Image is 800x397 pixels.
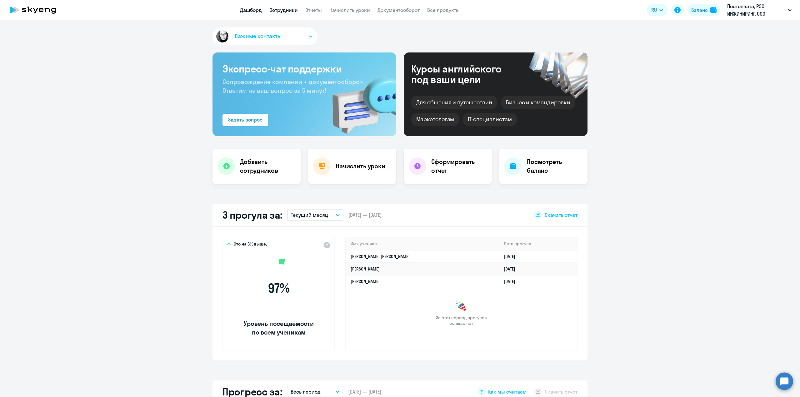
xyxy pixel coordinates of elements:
[504,279,520,284] a: [DATE]
[222,62,386,75] h3: Экспресс-чат поддержки
[455,300,467,312] img: congrats
[305,7,322,13] a: Отчеты
[291,388,321,395] p: Весь период
[329,7,370,13] a: Начислить уроки
[235,32,282,40] span: Важные контакты
[234,241,267,249] span: Это на 3% выше,
[504,266,520,272] a: [DATE]
[427,7,460,13] a: Все продукты
[527,157,582,175] h4: Посмотреть баланс
[545,211,577,218] span: Скачать отчет
[323,66,396,136] img: bg-img
[488,388,527,395] span: Как мы считаем
[691,6,708,14] div: Баланс
[504,254,520,259] a: [DATE]
[411,113,459,126] div: Маркетологам
[727,2,785,17] p: Постоплата, РЭС ИНЖИНИРИНГ, ООО
[222,209,282,221] h2: 3 прогула за:
[687,4,720,16] button: Балансbalance
[351,279,380,284] a: [PERSON_NAME]
[435,315,487,326] span: За этот период прогулов больше нет
[215,29,230,44] img: avatar
[724,2,795,17] button: Постоплата, РЭС ИНЖИНИРИНГ, ООО
[243,281,315,296] span: 97 %
[336,162,385,171] h4: Начислить уроки
[351,266,380,272] a: [PERSON_NAME]
[377,7,420,13] a: Документооборот
[240,157,296,175] h4: Добавить сотрудников
[212,27,317,45] button: Важные контакты
[411,96,497,109] div: Для общения и путешествий
[222,78,364,94] span: Сопровождение компании + документооборот. Ответим на ваш вопрос за 5 минут!
[348,388,381,395] span: [DATE] — [DATE]
[710,7,717,13] img: balance
[463,113,517,126] div: IT-специалистам
[501,96,575,109] div: Бизнес и командировки
[346,237,499,250] th: Имя ученика
[269,7,298,13] a: Сотрудники
[647,4,667,16] button: RU
[222,114,268,126] button: Задать вопрос
[291,211,328,219] p: Текущий месяц
[499,237,577,250] th: Дата прогула
[243,319,315,337] span: Уровень посещаемости по всем ученикам
[348,211,382,218] span: [DATE] — [DATE]
[240,7,262,13] a: Дашборд
[351,254,410,259] a: [PERSON_NAME] [PERSON_NAME]
[287,209,343,221] button: Текущий месяц
[651,6,657,14] span: RU
[411,63,518,85] div: Курсы английского под ваши цели
[228,116,262,123] div: Задать вопрос
[431,157,487,175] h4: Сформировать отчет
